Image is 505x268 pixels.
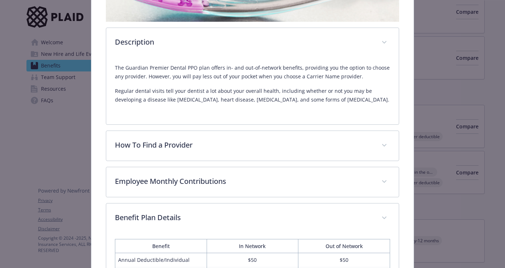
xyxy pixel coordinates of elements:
[115,239,207,253] th: Benefit
[106,167,399,197] div: Employee Monthly Contributions
[207,239,298,253] th: In Network
[115,87,390,104] p: Regular dental visits tell your dentist a lot about your overall health, including whether or not...
[106,203,399,233] div: Benefit Plan Details
[115,253,207,267] td: Annual Deductible/Individual
[115,140,373,151] p: How To Find a Provider
[115,63,390,81] p: The Guardian Premier Dental PPO plan offers in- and out-of-network benefits, providing you the op...
[106,131,399,161] div: How To Find a Provider
[115,212,373,223] p: Benefit Plan Details
[115,37,373,48] p: Description
[298,253,390,267] td: $50
[207,253,298,267] td: $50
[106,58,399,124] div: Description
[115,176,373,187] p: Employee Monthly Contributions
[106,28,399,58] div: Description
[298,239,390,253] th: Out of Network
